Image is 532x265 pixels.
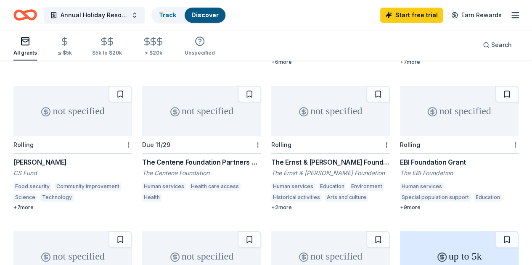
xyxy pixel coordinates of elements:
div: + 6 more [271,59,390,66]
div: > $20k [142,50,164,56]
a: Track [159,11,176,18]
div: Human services [271,182,315,191]
div: Food security [13,182,51,191]
div: The Ernst & [PERSON_NAME] Foundation [271,169,390,177]
button: $5k to $20k [92,33,122,60]
div: Human services [400,182,444,191]
button: TrackDiscover [151,7,226,24]
div: CS Fund [13,169,132,177]
a: Home [13,5,37,25]
button: Unspecified [185,33,215,60]
div: + 9 more [400,204,519,211]
div: Rolling [271,141,291,148]
div: Education [474,193,502,202]
a: not specifiedRollingThe Ernst & [PERSON_NAME] Foundation GrantThe Ernst & [PERSON_NAME] Foundatio... [271,86,390,211]
a: not specifiedRolling[PERSON_NAME]CS FundFood securityCommunity improvementScienceTechnology+7more [13,86,132,211]
div: The Centene Foundation Partners Program [142,157,261,167]
div: EBI Foundation Grant [400,157,519,167]
div: not specified [400,86,519,136]
div: + 7 more [13,204,132,211]
div: ≤ $5k [57,50,72,56]
button: Annual Holiday Resource Distribution [44,7,145,24]
a: Start free trial [380,8,443,23]
div: Health [142,193,161,202]
div: Historical activities [271,193,322,202]
button: All grants [13,33,37,60]
div: All grants [13,50,37,56]
div: Due 11/29 [142,141,170,148]
button: > $20k [142,33,164,60]
div: Science [13,193,37,202]
div: not specified [142,86,261,136]
a: not specifiedRollingEBI Foundation GrantThe EBI FoundationHuman servicesSpecial population suppor... [400,86,519,211]
div: $5k to $20k [92,50,122,56]
div: Unspecified [185,50,215,56]
div: Education [318,182,346,191]
div: The EBI Foundation [400,169,519,177]
div: The Ernst & [PERSON_NAME] Foundation Grant [271,157,390,167]
div: Special population support [400,193,471,202]
div: not specified [271,86,390,136]
button: ≤ $5k [57,33,72,60]
div: Environment [349,182,384,191]
a: not specifiedDue 11/29The Centene Foundation Partners ProgramThe Centene FoundationHuman services... [142,86,261,204]
div: Human services [142,182,186,191]
div: Health care access [189,182,241,191]
a: Discover [191,11,219,18]
div: Arts and culture [325,193,368,202]
div: [PERSON_NAME] [13,157,132,167]
span: Search [491,40,512,50]
a: Earn Rewards [446,8,507,23]
div: Rolling [13,141,34,148]
div: + 7 more [400,59,519,66]
div: not specified [13,86,132,136]
div: + 2 more [271,204,390,211]
div: Rolling [400,141,420,148]
button: Search [476,37,519,53]
div: Community improvement [55,182,121,191]
div: Technology [40,193,74,202]
span: Annual Holiday Resource Distribution [61,10,128,20]
div: The Centene Foundation [142,169,261,177]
